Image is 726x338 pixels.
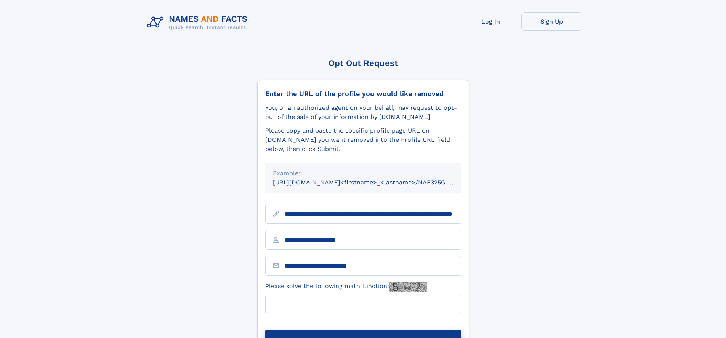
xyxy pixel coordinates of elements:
div: You, or an authorized agent on your behalf, may request to opt-out of the sale of your informatio... [265,103,461,122]
img: Logo Names and Facts [144,12,254,33]
div: Opt Out Request [257,58,469,68]
small: [URL][DOMAIN_NAME]<firstname>_<lastname>/NAF325G-xxxxxxxx [273,179,476,186]
a: Log In [460,12,521,31]
div: Please copy and paste the specific profile page URL on [DOMAIN_NAME] you want removed into the Pr... [265,126,461,154]
a: Sign Up [521,12,582,31]
label: Please solve the following math function: [265,282,427,292]
div: Enter the URL of the profile you would like removed [265,90,461,98]
div: Example: [273,169,454,178]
